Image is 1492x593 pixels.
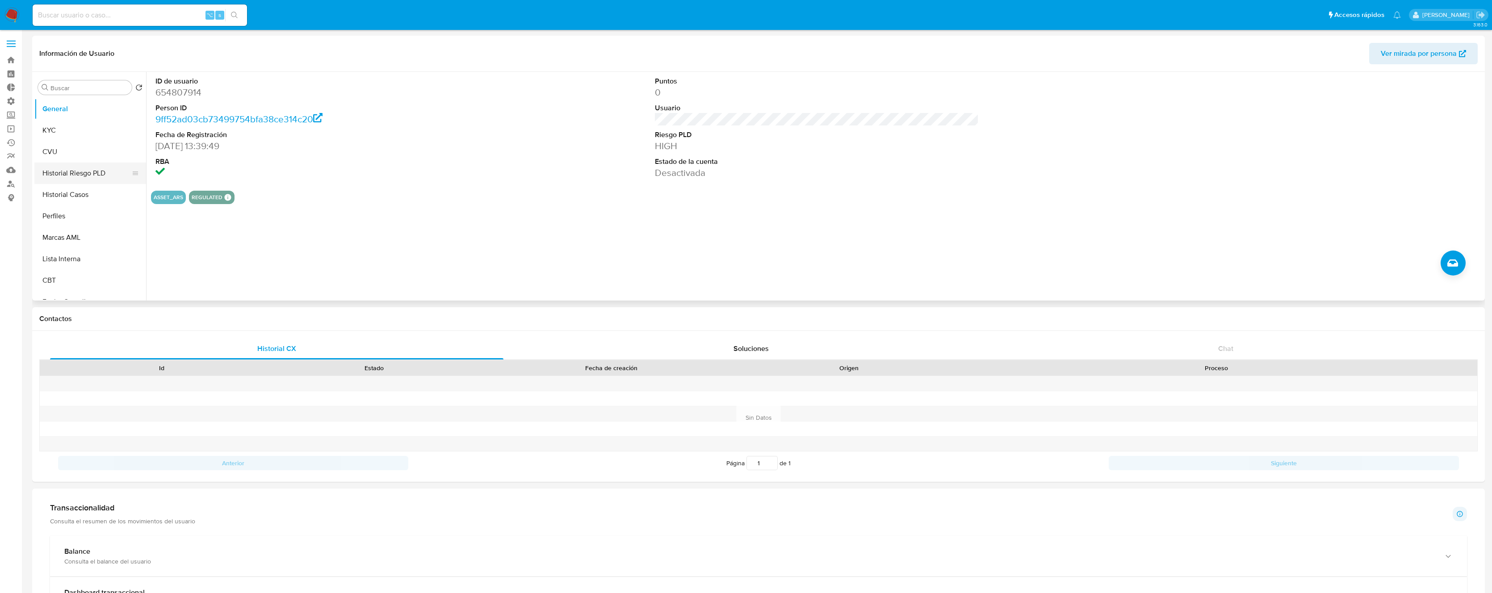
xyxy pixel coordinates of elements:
[34,120,146,141] button: KYC
[1476,10,1485,20] a: Salir
[655,167,979,179] dd: Desactivada
[1393,11,1401,19] a: Notificaciones
[58,456,408,470] button: Anterior
[655,140,979,152] dd: HIGH
[155,140,479,152] dd: [DATE] 13:39:49
[225,9,243,21] button: search-icon
[155,157,479,167] dt: RBA
[39,314,1478,323] h1: Contactos
[1422,11,1473,19] p: federico.luaces@mercadolibre.com
[34,248,146,270] button: Lista Interna
[961,363,1471,372] div: Proceso
[655,76,979,86] dt: Puntos
[34,205,146,227] button: Perfiles
[486,363,736,372] div: Fecha de creación
[155,76,479,86] dt: ID de usuario
[33,9,247,21] input: Buscar usuario o caso...
[34,163,139,184] button: Historial Riesgo PLD
[34,98,146,120] button: General
[155,103,479,113] dt: Person ID
[749,363,949,372] div: Origen
[62,363,262,372] div: Id
[655,157,979,167] dt: Estado de la cuenta
[1109,456,1459,470] button: Siguiente
[34,227,146,248] button: Marcas AML
[257,343,296,354] span: Historial CX
[1218,343,1233,354] span: Chat
[50,84,128,92] input: Buscar
[34,141,146,163] button: CVU
[155,130,479,140] dt: Fecha de Registración
[788,459,791,468] span: 1
[726,456,791,470] span: Página de
[655,86,979,99] dd: 0
[34,291,146,313] button: Fecha Compliant
[655,103,979,113] dt: Usuario
[39,49,114,58] h1: Información de Usuario
[34,270,146,291] button: CBT
[34,184,146,205] button: Historial Casos
[42,84,49,91] button: Buscar
[218,11,221,19] span: s
[135,84,142,94] button: Volver al orden por defecto
[206,11,213,19] span: ⌥
[733,343,769,354] span: Soluciones
[155,113,323,125] a: 9ff52ad03cb73499754bfa38ce314c20
[1369,43,1478,64] button: Ver mirada por persona
[1381,43,1457,64] span: Ver mirada por persona
[1334,10,1384,20] span: Accesos rápidos
[155,86,479,99] dd: 654807914
[274,363,474,372] div: Estado
[655,130,979,140] dt: Riesgo PLD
